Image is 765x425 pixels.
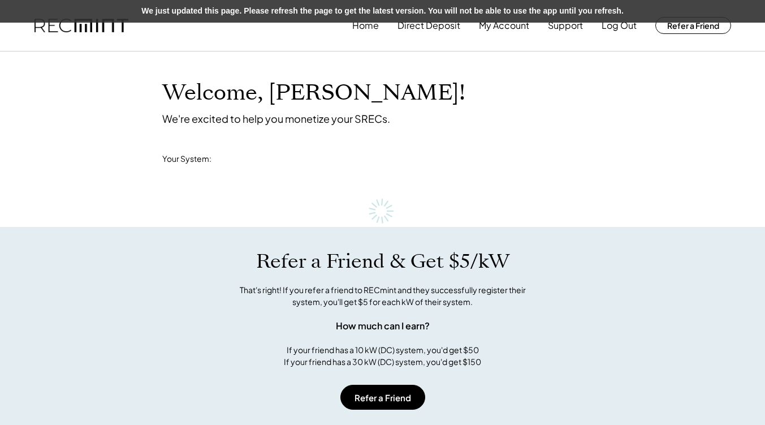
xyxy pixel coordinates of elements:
img: recmint-logotype%403x.png [34,19,128,33]
button: My Account [479,14,529,37]
button: Refer a Friend [340,385,425,410]
button: Log Out [602,14,637,37]
h1: Refer a Friend & Get $5/kW [256,250,509,273]
button: Home [352,14,379,37]
button: Refer a Friend [655,17,731,34]
button: Direct Deposit [397,14,460,37]
button: Support [548,14,583,37]
div: How much can I earn? [336,319,430,333]
div: Your System: [162,153,211,165]
div: If your friend has a 10 kW (DC) system, you'd get $50 If your friend has a 30 kW (DC) system, you... [284,344,481,368]
div: That's right! If you refer a friend to RECmint and they successfully register their system, you'l... [227,284,538,308]
div: We're excited to help you monetize your SRECs. [162,112,390,125]
h1: Welcome, [PERSON_NAME]! [162,80,465,106]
